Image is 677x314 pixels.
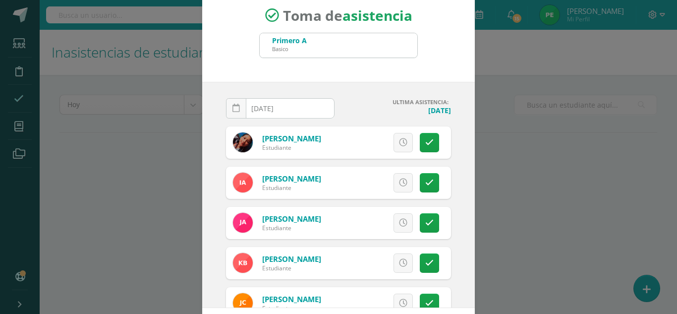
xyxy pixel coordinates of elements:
[233,253,253,273] img: cfb2c40289be2c100934f3f717043c57.png
[233,132,253,152] img: b2406c0234eeb344d737dbd7e153548e.png
[342,98,451,106] h4: ULTIMA ASISTENCIA:
[262,174,321,184] a: [PERSON_NAME]
[272,45,307,53] div: Basico
[272,36,307,45] div: Primero A
[262,143,321,152] div: Estudiante
[233,213,253,233] img: 53ac26c6d468dbd60b37fbff2c248f58.png
[262,184,321,192] div: Estudiante
[262,133,321,143] a: [PERSON_NAME]
[260,33,417,58] input: Busca un grado o sección aquí...
[233,173,253,192] img: 2a46ea4cc6fbea5e7b88342cf6a43a4e.png
[283,6,412,25] span: Toma de
[262,304,321,313] div: Estudiante
[262,214,321,224] a: [PERSON_NAME]
[262,254,321,264] a: [PERSON_NAME]
[233,293,253,313] img: ba2fe2f2d42475aeed9ea9d1f1d08218.png
[262,294,321,304] a: [PERSON_NAME]
[342,106,451,115] h4: [DATE]
[262,224,321,232] div: Estudiante
[262,264,321,272] div: Estudiante
[226,99,334,118] input: Fecha de Inasistencia
[342,6,412,25] strong: asistencia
